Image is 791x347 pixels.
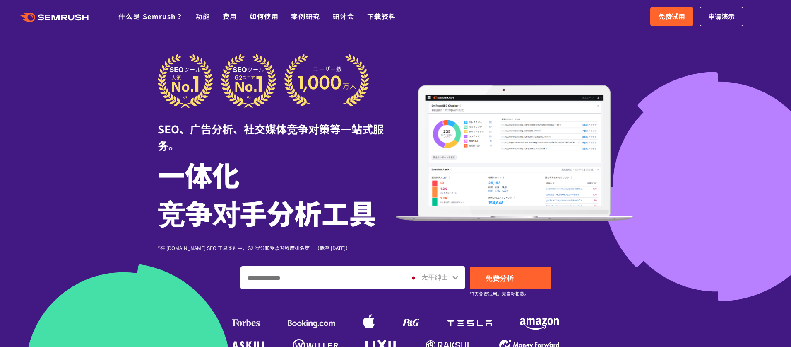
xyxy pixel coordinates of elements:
input: 输入域名、关键字或 URL [241,267,402,289]
a: 免费分析 [470,267,551,289]
a: 申请演示 [700,7,743,26]
font: 免费分析 [486,273,514,283]
a: 下载资料 [367,11,396,21]
font: 竞争对手分析工具 [158,192,376,232]
a: 研讨会 [333,11,355,21]
a: 案例研究 [291,11,320,21]
font: *在 [DOMAIN_NAME] SEO 工具类别中，G2 得分和受欢迎程度排名第一（截至 [DATE]） [158,244,351,251]
font: SEO、广告分析、社交媒体竞争对策等一站式服务。 [158,121,384,153]
font: 申请演示 [708,11,735,21]
a: 免费试用 [650,7,693,26]
font: 一体化 [158,154,240,194]
font: 免费试用 [659,11,685,21]
font: 太平绅士 [421,272,448,282]
a: 什么是 Semrush？ [118,11,183,21]
a: 功能 [196,11,210,21]
a: 如何使用 [250,11,279,21]
font: *7天免费试用。无自动扣款。 [470,290,529,297]
a: 费用 [223,11,237,21]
